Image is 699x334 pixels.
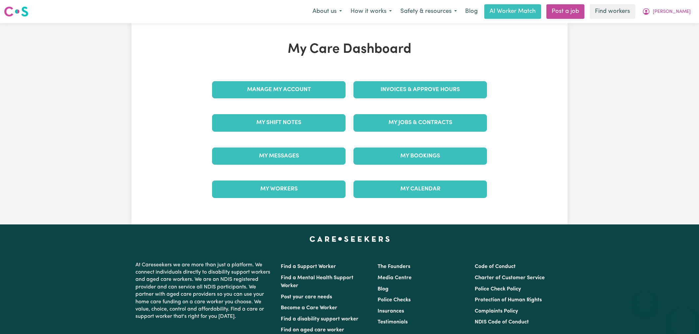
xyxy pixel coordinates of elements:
[546,4,584,19] a: Post a job
[653,8,691,16] span: [PERSON_NAME]
[281,305,337,311] a: Become a Care Worker
[4,4,28,19] a: Careseekers logo
[461,4,482,19] a: Blog
[212,148,346,165] a: My Messages
[475,319,529,325] a: NDIS Code of Conduct
[353,81,487,98] a: Invoices & Approve Hours
[378,319,408,325] a: Testimonials
[212,114,346,131] a: My Shift Notes
[281,264,336,269] a: Find a Support Worker
[475,275,545,281] a: Charter of Customer Service
[378,297,411,303] a: Police Checks
[310,236,390,242] a: Careseekers home page
[378,275,412,281] a: Media Centre
[212,81,346,98] a: Manage My Account
[346,5,396,18] button: How it works
[475,264,516,269] a: Code of Conduct
[475,309,518,314] a: Complaints Policy
[475,297,542,303] a: Protection of Human Rights
[281,317,358,322] a: Find a disability support worker
[638,5,695,18] button: My Account
[281,275,353,288] a: Find a Mental Health Support Worker
[638,292,651,305] iframe: Close message
[281,327,344,333] a: Find an aged care worker
[308,5,346,18] button: About us
[590,4,635,19] a: Find workers
[673,308,694,329] iframe: Button to launch messaging window
[378,264,410,269] a: The Founders
[212,181,346,198] a: My Workers
[281,294,332,300] a: Post your care needs
[378,309,404,314] a: Insurances
[378,286,388,292] a: Blog
[208,42,491,57] h1: My Care Dashboard
[353,148,487,165] a: My Bookings
[353,114,487,131] a: My Jobs & Contracts
[484,4,541,19] a: AI Worker Match
[396,5,461,18] button: Safety & resources
[475,286,521,292] a: Police Check Policy
[135,259,273,323] p: At Careseekers we are more than just a platform. We connect individuals directly to disability su...
[353,181,487,198] a: My Calendar
[4,6,28,17] img: Careseekers logo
